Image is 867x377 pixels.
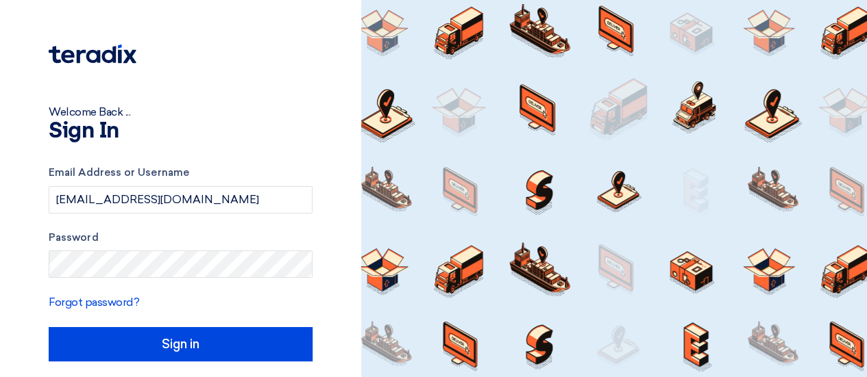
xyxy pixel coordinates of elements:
[49,44,136,64] img: Teradix logo
[49,186,313,213] input: Enter your business email or username
[49,327,313,361] input: Sign in
[49,296,139,309] a: Forgot password?
[49,165,313,181] label: Email Address or Username
[49,230,313,246] label: Password
[49,120,313,142] h1: Sign In
[49,104,313,120] div: Welcome Back ...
